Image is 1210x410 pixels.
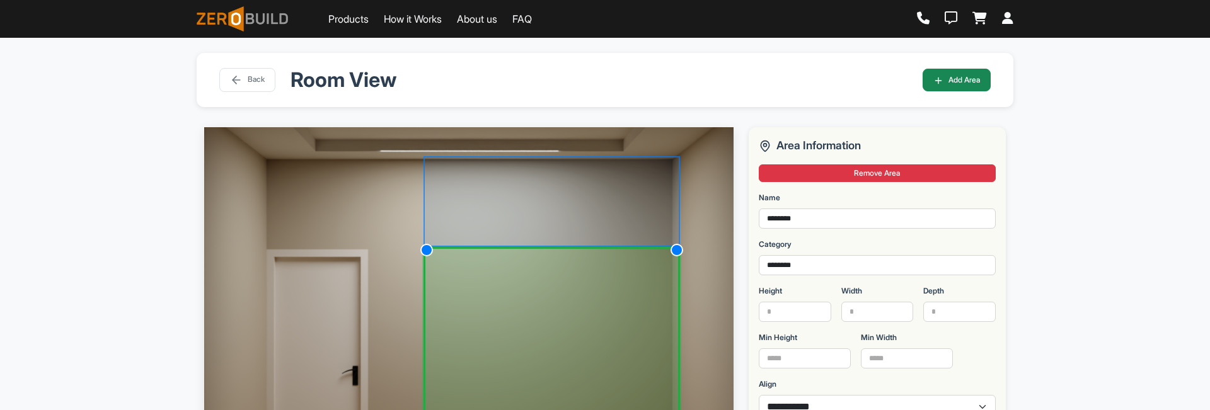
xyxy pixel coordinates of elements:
[512,11,532,26] a: FAQ
[759,192,780,203] label: Name
[759,332,797,343] label: Min Height
[923,69,991,91] button: Add Area
[841,285,862,297] label: Width
[923,285,944,297] label: Depth
[759,379,776,390] label: Align
[384,11,442,26] a: How it Works
[759,239,792,250] label: Category
[291,68,907,92] h1: Room View
[759,137,996,154] div: Area Information
[1002,12,1013,26] a: Login
[861,332,897,343] label: Min Width
[759,285,782,297] label: Height
[759,164,996,182] button: Remove Area
[197,6,288,31] img: ZeroBuild logo
[457,11,497,26] a: About us
[219,68,275,92] button: Back
[328,11,369,26] a: Products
